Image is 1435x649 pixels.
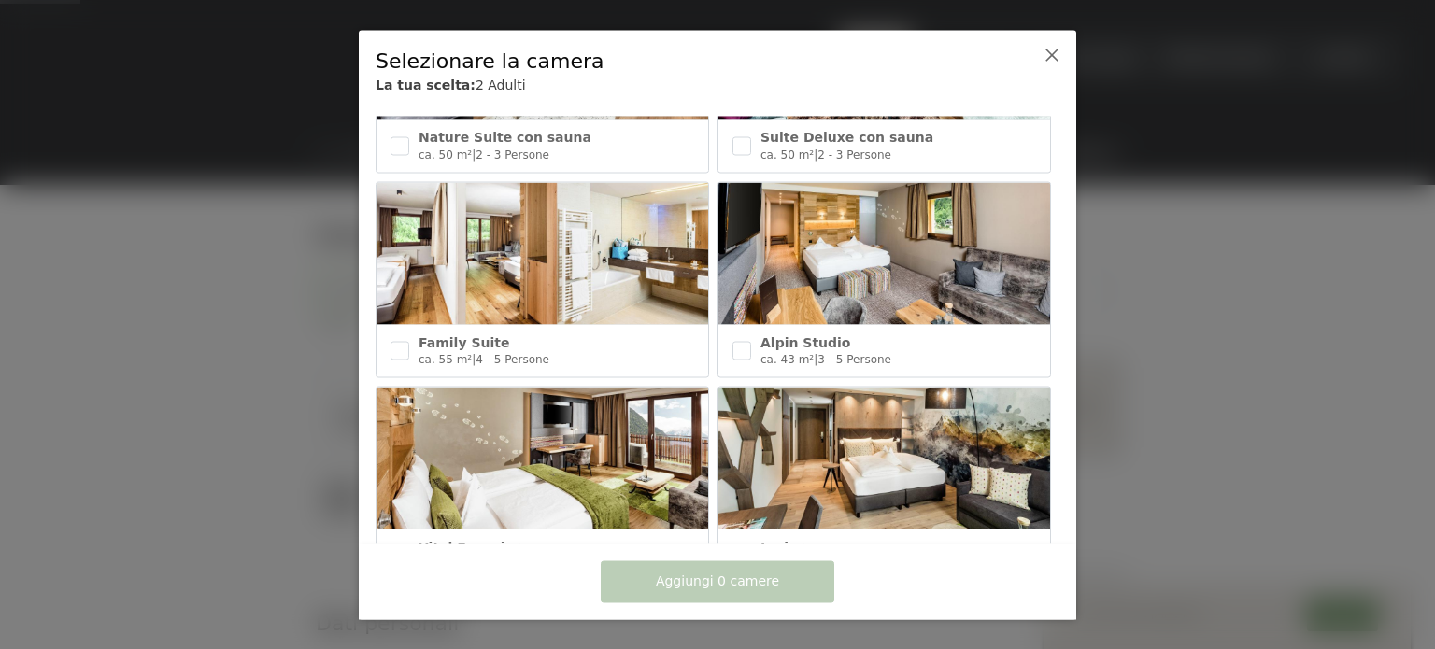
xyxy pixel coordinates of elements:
[817,353,891,366] span: 3 - 5 Persone
[760,540,803,555] span: Junior
[760,130,933,145] span: Suite Deluxe con sauna
[476,353,549,366] span: 4 - 5 Persone
[419,540,520,555] span: Vital Superior
[376,78,476,92] b: La tua scelta:
[718,388,1050,529] img: Junior
[718,182,1050,324] img: Alpin Studio
[817,148,891,161] span: 2 - 3 Persone
[376,47,1002,76] div: Selezionare la camera
[377,388,708,529] img: Vital Superior
[419,148,472,161] span: ca. 50 m²
[814,353,817,366] span: |
[814,148,817,161] span: |
[760,334,850,349] span: Alpin Studio
[472,353,476,366] span: |
[377,182,708,324] img: Family Suite
[419,130,591,145] span: Nature Suite con sauna
[472,148,476,161] span: |
[419,353,472,366] span: ca. 55 m²
[476,78,526,92] span: 2 Adulti
[476,148,549,161] span: 2 - 3 Persone
[760,148,814,161] span: ca. 50 m²
[419,334,509,349] span: Family Suite
[760,353,814,366] span: ca. 43 m²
